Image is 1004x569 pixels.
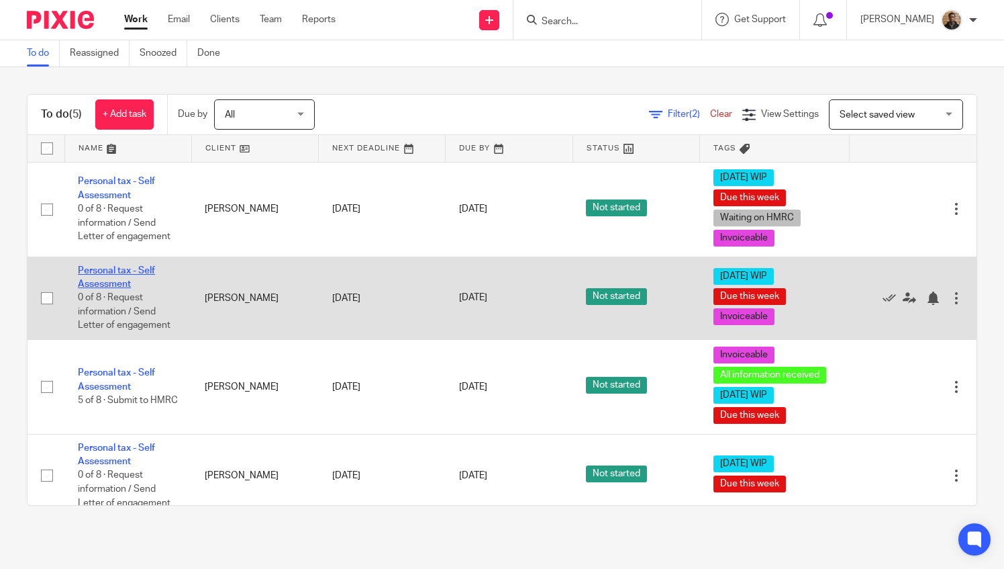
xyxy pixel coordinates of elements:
[710,110,732,119] a: Clear
[124,13,148,26] a: Work
[459,471,487,480] span: [DATE]
[883,291,903,304] a: Mark as done
[78,293,170,330] span: 0 of 8 · Request information / Send Letter of engagement
[78,204,170,241] span: 0 of 8 · Request information / Send Letter of engagement
[319,162,446,257] td: [DATE]
[713,476,786,492] span: Due this week
[713,387,774,404] span: [DATE] WIP
[210,13,240,26] a: Clients
[319,257,446,339] td: [DATE]
[41,107,82,122] h1: To do
[302,13,336,26] a: Reports
[713,210,801,226] span: Waiting on HMRC
[668,110,710,119] span: Filter
[191,257,318,339] td: [PERSON_NAME]
[78,396,178,405] span: 5 of 8 · Submit to HMRC
[713,230,774,247] span: Invoiceable
[319,434,446,517] td: [DATE]
[734,15,786,24] span: Get Support
[540,16,661,28] input: Search
[69,109,82,120] span: (5)
[260,13,282,26] a: Team
[78,177,155,200] a: Personal tax - Self Assessment
[27,40,60,67] a: To do
[713,455,774,472] span: [DATE] WIP
[713,407,786,424] span: Due this week
[27,11,94,29] img: Pixie
[197,40,230,67] a: Done
[459,382,487,392] span: [DATE]
[761,110,819,119] span: View Settings
[225,110,235,120] span: All
[713,268,774,285] span: [DATE] WIP
[78,471,170,508] span: 0 of 8 · Request information / Send Letter of engagement
[586,466,647,482] span: Not started
[713,144,736,152] span: Tags
[70,40,130,67] a: Reassigned
[941,9,962,31] img: WhatsApp%20Image%202025-04-23%20.jpg
[319,339,446,434] td: [DATE]
[168,13,190,26] a: Email
[95,99,154,130] a: + Add task
[586,200,647,216] span: Not started
[178,107,207,121] p: Due by
[191,434,318,517] td: [PERSON_NAME]
[713,367,826,384] span: All information received
[586,377,647,394] span: Not started
[459,294,487,303] span: [DATE]
[191,339,318,434] td: [PERSON_NAME]
[78,266,155,289] a: Personal tax - Self Assessment
[689,110,700,119] span: (2)
[713,169,774,186] span: [DATE] WIP
[713,308,774,325] span: Invoiceable
[840,110,915,120] span: Select saved view
[586,288,647,305] span: Not started
[191,162,318,257] td: [PERSON_NAME]
[78,368,155,391] a: Personal tax - Self Assessment
[860,13,934,26] p: [PERSON_NAME]
[459,204,487,214] span: [DATE]
[713,189,786,206] span: Due this week
[713,288,786,305] span: Due this week
[78,443,155,466] a: Personal tax - Self Assessment
[140,40,187,67] a: Snoozed
[713,347,774,363] span: Invoiceable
